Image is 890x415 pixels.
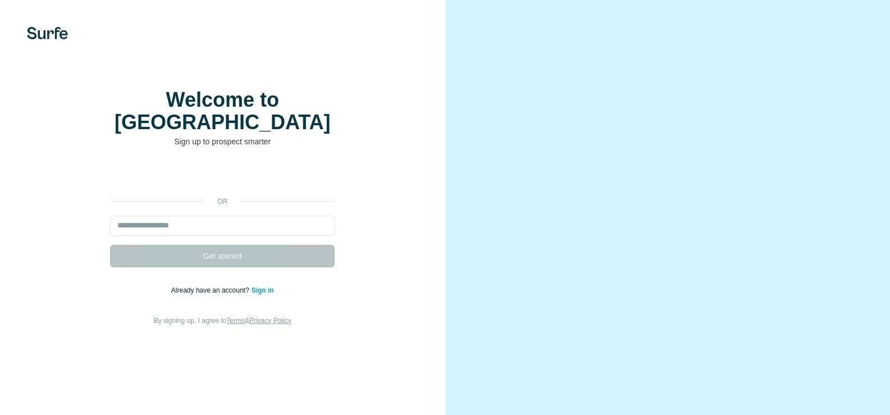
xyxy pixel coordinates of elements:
[110,136,335,147] p: Sign up to prospect smarter
[226,317,245,325] a: Terms
[154,317,291,325] span: By signing up, I agree to &
[171,286,252,294] span: Already have an account?
[104,164,340,189] iframe: Botão "Fazer login com o Google"
[252,286,274,294] a: Sign in
[249,317,291,325] a: Privacy Policy
[110,89,335,134] h1: Welcome to [GEOGRAPHIC_DATA]
[204,197,240,207] p: or
[27,27,68,39] img: Surfe's logo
